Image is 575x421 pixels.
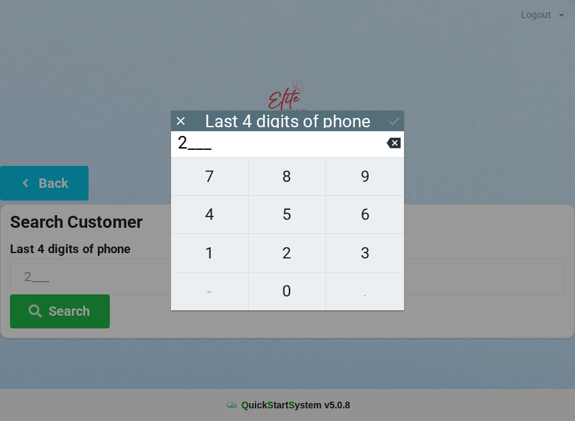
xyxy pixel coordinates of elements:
[249,163,326,191] span: 8
[171,239,248,267] span: 1
[249,201,326,228] span: 5
[249,277,326,305] span: 0
[249,272,327,310] button: 0
[171,163,248,191] span: 7
[171,157,249,196] button: 7
[326,163,404,191] span: 9
[205,115,371,128] div: Last 4 digits of phone
[326,157,404,196] button: 9
[326,234,404,272] button: 3
[249,157,327,196] button: 8
[326,239,404,267] span: 3
[249,196,327,234] button: 5
[171,196,249,234] button: 4
[171,201,248,228] span: 4
[326,196,404,234] button: 6
[326,201,404,228] span: 6
[249,239,326,267] span: 2
[171,234,249,272] button: 1
[249,234,327,272] button: 2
